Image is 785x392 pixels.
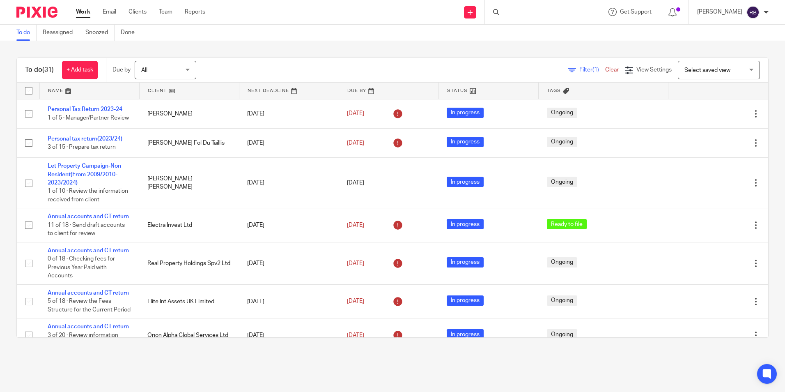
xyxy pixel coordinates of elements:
span: [DATE] [347,140,364,146]
span: Ongoing [547,177,577,187]
span: [DATE] [347,111,364,117]
td: [PERSON_NAME] [139,99,239,128]
span: In progress [447,295,484,306]
span: 3 of 20 · Review information received from client [48,332,118,347]
a: Let Property Campaign-Non Resident(From 2009/2010-2023/2024) [48,163,121,186]
span: 1 of 10 · Review the information received from client [48,189,128,203]
a: Annual accounts and CT return [48,290,129,296]
span: Ongoing [547,108,577,118]
a: Work [76,8,90,16]
a: Reports [185,8,205,16]
span: In progress [447,137,484,147]
span: In progress [447,257,484,267]
span: Ongoing [547,295,577,306]
td: [PERSON_NAME] [PERSON_NAME] [139,158,239,208]
td: [DATE] [239,242,339,284]
p: Due by [112,66,131,74]
span: In progress [447,177,484,187]
span: [DATE] [347,222,364,228]
td: [PERSON_NAME] Fol Du Taillis [139,128,239,157]
td: [DATE] [239,99,339,128]
a: Email [103,8,116,16]
span: Ongoing [547,329,577,339]
a: + Add task [62,61,98,79]
td: [DATE] [239,158,339,208]
td: [DATE] [239,128,339,157]
span: Get Support [620,9,652,15]
a: Personal Tax Return 2023-24 [48,106,122,112]
span: (31) [42,67,54,73]
span: Ready to file [547,219,587,229]
td: Electra Invest Ltd [139,208,239,242]
span: All [141,67,147,73]
span: Tags [547,88,561,93]
span: 5 of 18 · Review the Fees Structure for the Current Period [48,299,131,313]
a: Annual accounts and CT return [48,248,129,254]
a: Snoozed [85,25,115,41]
td: Real Property Holdings Spv2 Ltd [139,242,239,284]
span: (1) [592,67,599,73]
td: [DATE] [239,284,339,318]
span: [DATE] [347,299,364,304]
span: [DATE] [347,180,364,186]
span: In progress [447,329,484,339]
a: Clients [129,8,147,16]
a: Reassigned [43,25,79,41]
a: Personal tax return(2023/24) [48,136,122,142]
span: [DATE] [347,332,364,338]
span: Filter [579,67,605,73]
span: Ongoing [547,137,577,147]
a: Annual accounts and CT return [48,324,129,330]
td: Elite Int Assets UK Limited [139,284,239,318]
span: 3 of 15 · Prepare tax return [48,144,116,150]
a: Done [121,25,141,41]
a: To do [16,25,37,41]
p: [PERSON_NAME] [697,8,742,16]
span: View Settings [636,67,672,73]
td: Orion Alpha Global Services Ltd [139,318,239,352]
span: [DATE] [347,261,364,266]
span: Ongoing [547,257,577,267]
a: Team [159,8,172,16]
span: In progress [447,219,484,229]
span: In progress [447,108,484,118]
span: 0 of 18 · Checking fees for Previous Year Paid with Accounts [48,256,115,279]
a: Annual accounts and CT return [48,214,129,219]
h1: To do [25,66,54,74]
a: Clear [605,67,619,73]
td: [DATE] [239,208,339,242]
img: Pixie [16,7,57,18]
span: 1 of 5 · Manager/Partner Review [48,115,129,121]
img: svg%3E [746,6,760,19]
span: Select saved view [684,67,730,73]
td: [DATE] [239,318,339,352]
span: 11 of 18 · Send draft accounts to client for review [48,222,125,237]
